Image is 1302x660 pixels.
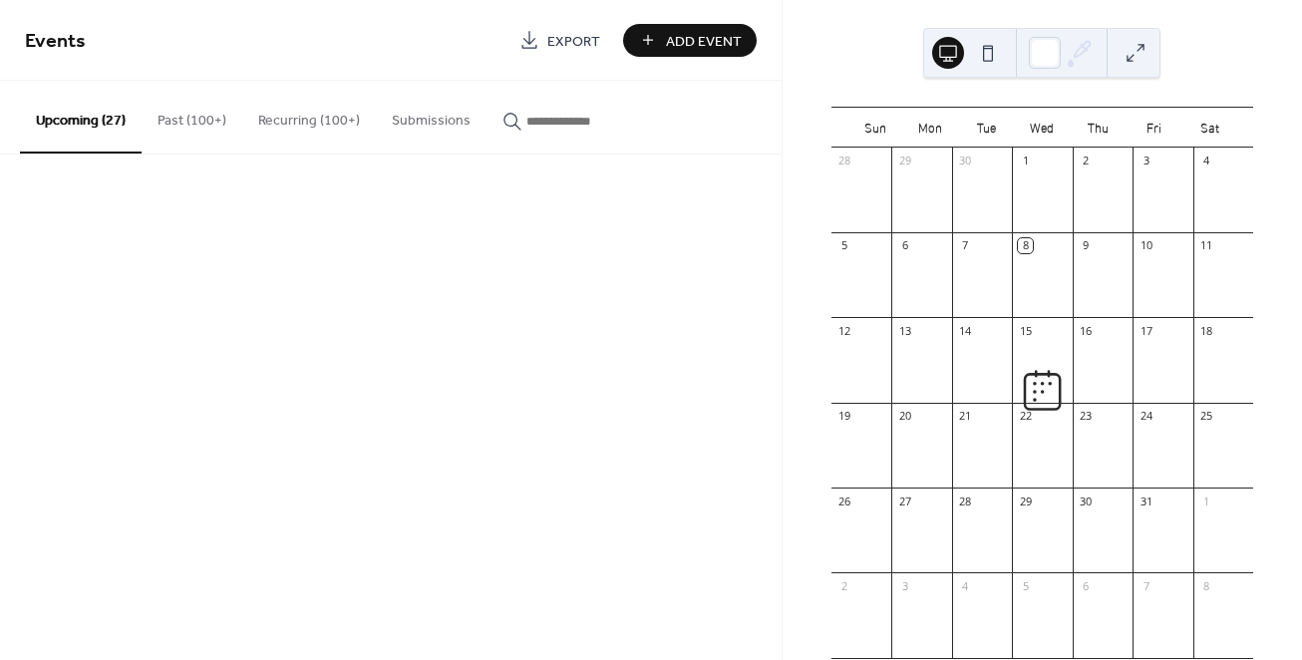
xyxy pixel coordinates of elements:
div: 1 [1199,494,1214,508]
button: Upcoming (27) [20,81,142,154]
div: 30 [1079,494,1094,508]
div: Fri [1126,108,1181,148]
div: 9 [1079,238,1094,253]
div: 3 [1139,154,1153,168]
div: Wed [1014,108,1070,148]
div: 22 [1018,409,1033,424]
div: 29 [1018,494,1033,508]
div: 28 [958,494,973,508]
div: 11 [1199,238,1214,253]
div: 4 [958,578,973,593]
div: 30 [958,154,973,168]
div: 8 [1199,578,1214,593]
div: 1 [1018,154,1033,168]
div: 5 [837,238,852,253]
button: Past (100+) [142,81,242,152]
div: 2 [1079,154,1094,168]
div: 10 [1139,238,1153,253]
button: Add Event [623,24,757,57]
span: Add Event [666,31,742,52]
div: Sat [1181,108,1237,148]
a: Export [504,24,615,57]
div: 6 [897,238,912,253]
div: 7 [1139,578,1153,593]
div: 2 [837,578,852,593]
div: Sun [847,108,903,148]
div: 31 [1139,494,1153,508]
div: 5 [1018,578,1033,593]
div: 18 [1199,323,1214,338]
div: 26 [837,494,852,508]
div: 24 [1139,409,1153,424]
div: 7 [958,238,973,253]
div: 16 [1079,323,1094,338]
button: Recurring (100+) [242,81,376,152]
div: 3 [897,578,912,593]
div: 19 [837,409,852,424]
div: 4 [1199,154,1214,168]
span: Events [25,22,86,61]
div: 25 [1199,409,1214,424]
button: Submissions [376,81,487,152]
div: 27 [897,494,912,508]
span: Export [547,31,600,52]
div: 20 [897,409,912,424]
div: 14 [958,323,973,338]
div: Tue [958,108,1014,148]
div: Mon [903,108,959,148]
div: 23 [1079,409,1094,424]
div: 6 [1079,578,1094,593]
div: 8 [1018,238,1033,253]
div: 12 [837,323,852,338]
div: 17 [1139,323,1153,338]
div: 28 [837,154,852,168]
div: 15 [1018,323,1033,338]
div: 13 [897,323,912,338]
div: 21 [958,409,973,424]
div: 29 [897,154,912,168]
div: Thu [1070,108,1126,148]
